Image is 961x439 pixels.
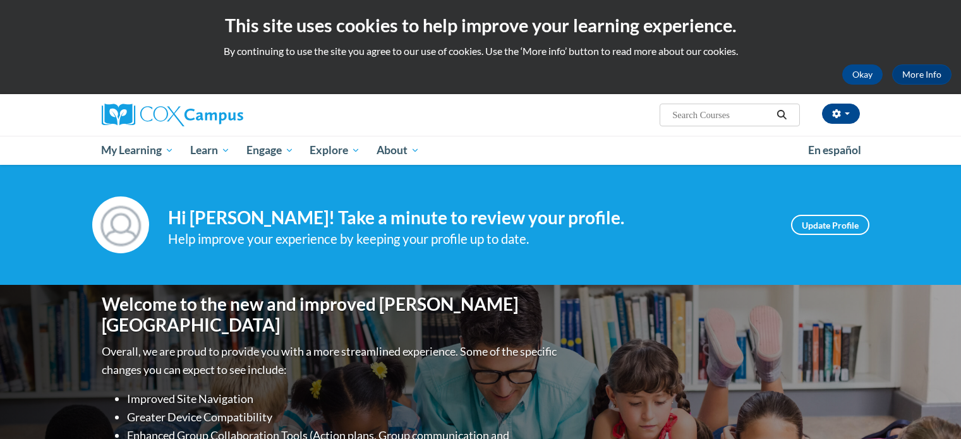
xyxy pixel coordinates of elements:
a: Update Profile [791,215,869,235]
li: Improved Site Navigation [127,390,560,408]
input: Search Courses [671,107,772,123]
span: About [377,143,420,158]
h2: This site uses cookies to help improve your learning experience. [9,13,952,38]
p: Overall, we are proud to provide you with a more streamlined experience. Some of the specific cha... [102,342,560,379]
a: En español [800,137,869,164]
div: Main menu [83,136,879,165]
img: Profile Image [92,196,149,253]
a: Learn [182,136,238,165]
div: Help improve your experience by keeping your profile up to date. [168,229,772,250]
h1: Welcome to the new and improved [PERSON_NAME][GEOGRAPHIC_DATA] [102,294,560,336]
button: Search [772,107,791,123]
li: Greater Device Compatibility [127,408,560,426]
button: Account Settings [822,104,860,124]
span: Engage [246,143,294,158]
iframe: Close message [822,358,847,383]
a: Engage [238,136,302,165]
a: More Info [892,64,952,85]
img: Cox Campus [102,104,243,126]
span: My Learning [101,143,174,158]
p: By continuing to use the site you agree to our use of cookies. Use the ‘More info’ button to read... [9,44,952,58]
span: En español [808,143,861,157]
button: Okay [842,64,883,85]
span: Learn [190,143,230,158]
a: My Learning [94,136,183,165]
a: Cox Campus [102,104,342,126]
a: Explore [301,136,368,165]
iframe: Button to launch messaging window [910,388,951,429]
h4: Hi [PERSON_NAME]! Take a minute to review your profile. [168,207,772,229]
span: Explore [310,143,360,158]
a: About [368,136,428,165]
